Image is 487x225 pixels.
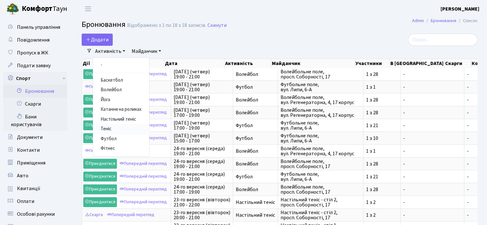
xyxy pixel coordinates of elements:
span: Контакти [17,147,40,154]
span: Волейбол [236,187,275,192]
span: Футбол [236,174,275,179]
a: Admin [412,17,424,24]
a: Документи [3,131,67,144]
span: 1 з 28 [366,110,398,115]
span: - [403,161,461,166]
span: Волейбольне поле, просп. Соборності, 17 [280,69,361,79]
img: logo.png [6,3,19,15]
span: Волейбольне поле, просп. Соборності, 17 [280,159,361,169]
span: - [403,97,461,102]
span: 1 з 10 [366,136,398,141]
a: Бронювання [3,85,67,98]
a: Авто [3,169,67,182]
div: Відображено з 1 по 18 з 18 записів. [127,22,206,28]
span: - [403,123,461,128]
th: Дата [164,59,225,68]
th: В [GEOGRAPHIC_DATA] [390,59,444,68]
span: - [403,136,461,141]
span: - [403,110,461,115]
a: Скарги [3,98,67,110]
a: Скарга [83,210,104,220]
a: Подати заявку [3,59,67,72]
span: Документи [17,134,43,141]
span: Панель управління [17,24,60,31]
a: Попередній перегляд [118,184,168,194]
span: Футбольне поле, вул. Липи, 6-А [280,82,361,92]
span: 1 з 2 [366,200,398,205]
span: Повідомлення [17,36,50,44]
a: [PERSON_NAME] [441,5,479,13]
a: Приєднатися [83,184,117,194]
a: Приєднатися [83,159,117,169]
span: Пропуск в ЖК [17,49,48,56]
span: Настільний теніс [236,200,275,205]
span: 1 з 1 [366,149,398,154]
a: Пропуск в ЖК [3,46,67,59]
span: Волейбол [236,161,275,166]
span: - [403,149,461,154]
a: Спорт [3,72,67,85]
a: Теніс [93,124,149,134]
span: 24-го вересня (середа) 19:00 - 21:00 [174,146,230,156]
a: Приєднатися [83,197,117,207]
span: Волейбол [236,149,275,154]
a: Контакти [3,144,67,157]
a: Попередній перегляд [118,172,168,181]
a: Активність [93,46,128,57]
span: - [403,187,461,192]
span: [DATE] (четвер) 19:00 - 21:00 [174,82,230,92]
a: Квитанції [3,182,67,195]
a: Йога [93,95,149,105]
span: - [403,174,461,179]
a: Панель управління [3,21,67,34]
span: Оплати [17,198,34,205]
a: Приєднатися [83,120,117,130]
span: Настільний теніс [236,213,275,218]
a: Попередній перегляд [105,210,156,220]
span: 1 з 2 [366,213,398,218]
span: Приміщення [17,159,45,166]
span: Футбол [236,136,275,141]
span: Футбол [236,84,275,90]
a: Приєднатися [83,133,117,143]
a: Особові рахунки [3,208,67,221]
span: Особові рахунки [17,211,55,218]
span: [DATE] (четвер) 19:00 - 21:00 [174,95,230,105]
span: 23-го вересня (вівторок) 21:00 - 22:00 [174,197,230,207]
span: Волейбольне поле, вул. Регенераторна, 4, 17 корпус [280,146,361,156]
button: Додати [82,34,113,46]
span: Волейбольне поле, вул. Регенераторна, 4, 17 корпус [280,108,361,118]
span: 1 з 28 [366,161,398,166]
span: [DATE] (четвер) 17:00 - 19:00 [174,108,230,118]
span: - [403,84,461,90]
span: Квитанції [17,185,40,192]
a: Приєднатися [83,108,117,117]
span: Футбольне поле, вул. Липи, 6-А [280,133,361,143]
th: Дії [82,59,164,68]
a: Попередній перегляд [118,197,168,207]
a: - [93,60,149,70]
span: Волейбол [236,97,275,102]
th: Активність [224,59,271,68]
a: Футбол [93,134,149,144]
span: Волейбольне поле, вул. Регенераторна, 4, 17 корпус [280,95,361,105]
li: Список [456,17,477,24]
input: Пошук... [408,34,477,46]
span: 23-го вересня (вівторок) 20:00 - 21:00 [174,210,230,220]
span: Футбол [236,123,275,128]
span: - [403,200,461,205]
nav: breadcrumb [402,14,487,28]
span: 1 з 21 [366,174,398,179]
span: 1 з 21 [366,123,398,128]
th: Скарги [444,59,471,68]
a: Волейбол [93,85,149,95]
span: Подати заявку [17,62,51,69]
span: Волейбол [236,72,275,77]
span: Футбольне поле, вул. Липи, 6-А [280,120,361,131]
span: Настільний теніс - стіл 2, просп. Соборності, 17 [280,197,361,207]
span: 1 з 28 [366,72,398,77]
span: 1 з 1 [366,84,398,90]
a: Приміщення [3,157,67,169]
span: 1 з 28 [366,187,398,192]
a: Фітнес [93,144,149,154]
